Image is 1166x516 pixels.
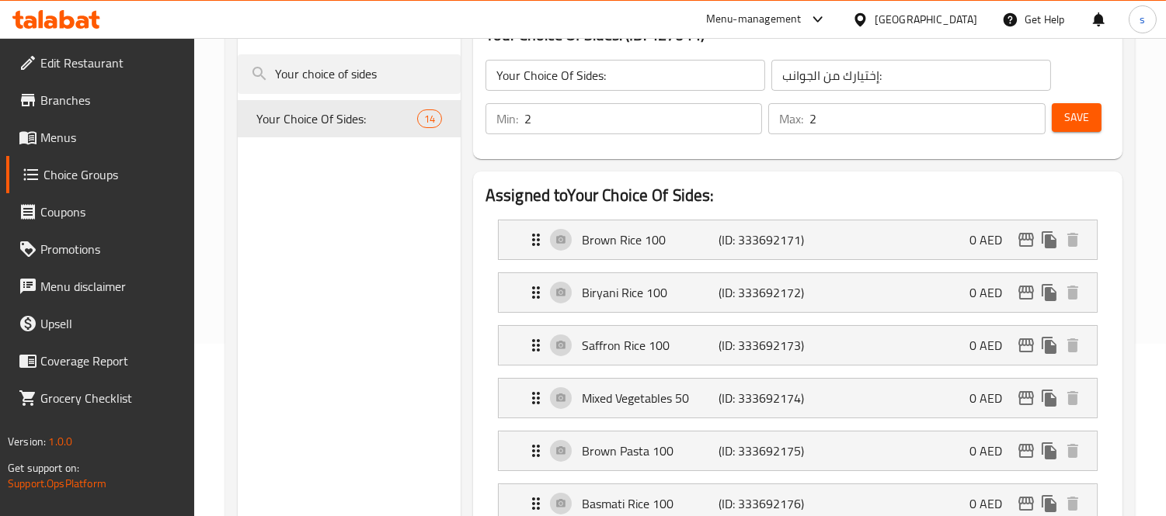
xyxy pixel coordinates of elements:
[40,277,183,296] span: Menu disclaimer
[1061,439,1084,462] button: delete
[1038,439,1061,462] button: duplicate
[969,389,1015,407] p: 0 AED
[238,54,461,94] input: search
[582,494,719,513] p: Basmati Rice 100
[418,112,441,126] span: 14
[779,109,803,128] p: Max:
[969,283,1015,302] p: 0 AED
[417,109,442,128] div: Choices
[1052,103,1102,132] button: Save
[486,372,1110,424] li: Expand
[40,54,183,72] span: Edit Restaurant
[1015,492,1038,515] button: edit
[969,442,1015,460] p: 0 AED
[486,184,1110,207] h2: Assigned to Your Choice Of Sides:
[1015,281,1038,304] button: edit
[486,213,1110,266] li: Expand
[1038,334,1061,357] button: duplicate
[250,17,350,40] h2: Choice Groups
[1064,108,1089,127] span: Save
[6,81,195,119] a: Branches
[1061,281,1084,304] button: delete
[6,119,195,156] a: Menus
[582,336,719,355] p: Saffron Rice 100
[8,431,46,452] span: Version:
[969,230,1015,249] p: 0 AED
[499,431,1097,470] div: Expand
[582,283,719,302] p: Biryani Rice 100
[1061,386,1084,410] button: delete
[486,266,1110,319] li: Expand
[8,458,79,478] span: Get support on:
[1038,492,1061,515] button: duplicate
[6,305,195,342] a: Upsell
[1061,492,1084,515] button: delete
[1015,439,1038,462] button: edit
[1015,334,1038,357] button: edit
[40,203,183,221] span: Coupons
[256,109,416,128] span: Your Choice Of Sides:
[48,431,72,452] span: 1.0.0
[40,240,183,258] span: Promotions
[486,23,1110,47] h3: Your Choice Of Sides: (ID: 427044)
[6,268,195,305] a: Menu disclaimer
[582,442,719,460] p: Brown Pasta 100
[499,379,1097,417] div: Expand
[719,336,810,355] p: (ID: 333692173)
[44,165,183,184] span: Choice Groups
[1038,386,1061,410] button: duplicate
[6,342,195,379] a: Coverage Report
[582,389,719,407] p: Mixed Vegetables 50
[719,494,810,513] p: (ID: 333692176)
[1038,228,1061,251] button: duplicate
[238,100,461,137] div: Your Choice Of Sides:14
[719,283,810,302] p: (ID: 333692172)
[496,109,518,128] p: Min:
[969,336,1015,355] p: 0 AED
[1015,386,1038,410] button: edit
[40,91,183,109] span: Branches
[40,314,183,333] span: Upsell
[1038,281,1061,304] button: duplicate
[1061,228,1084,251] button: delete
[486,319,1110,372] li: Expand
[6,156,195,193] a: Choice Groups
[499,220,1097,259] div: Expand
[40,389,183,407] span: Grocery Checklist
[582,230,719,249] p: Brown Rice 100
[486,424,1110,477] li: Expand
[1061,334,1084,357] button: delete
[8,473,106,493] a: Support.OpsPlatform
[1015,228,1038,251] button: edit
[499,273,1097,312] div: Expand
[719,442,810,460] p: (ID: 333692175)
[6,379,195,417] a: Grocery Checklist
[1140,11,1145,28] span: s
[969,494,1015,513] p: 0 AED
[6,44,195,81] a: Edit Restaurant
[499,326,1097,365] div: Expand
[40,128,183,147] span: Menus
[706,10,802,29] div: Menu-management
[719,230,810,249] p: (ID: 333692171)
[6,193,195,230] a: Coupons
[6,230,195,268] a: Promotions
[719,389,810,407] p: (ID: 333692174)
[40,352,183,370] span: Coverage Report
[875,11,977,28] div: [GEOGRAPHIC_DATA]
